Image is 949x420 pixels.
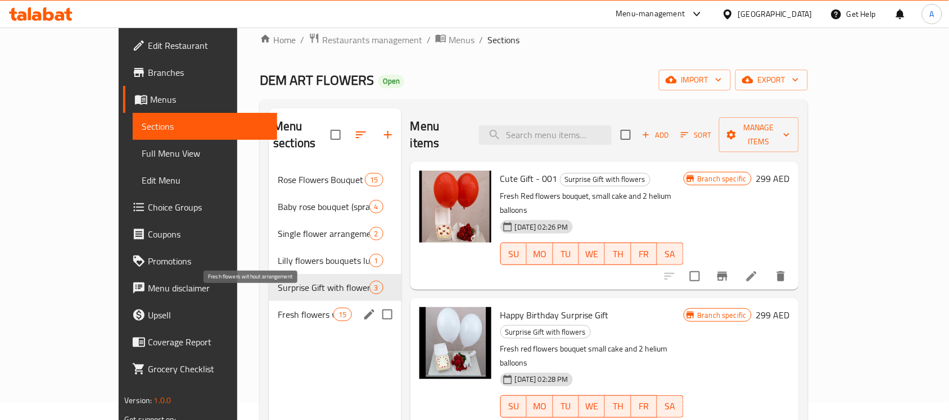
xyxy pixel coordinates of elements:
[745,270,758,283] a: Edit menu item
[123,302,277,328] a: Upsell
[738,8,812,20] div: [GEOGRAPHIC_DATA]
[756,307,790,323] h6: 299 AED
[638,126,674,144] button: Add
[693,310,751,321] span: Branch specific
[148,39,268,52] span: Edit Restaurant
[505,398,522,414] span: SU
[410,118,466,152] h2: Menu items
[123,248,277,275] a: Promotions
[278,308,333,321] span: Fresh flowers without arrangement
[500,243,527,265] button: SU
[374,121,401,148] button: Add section
[668,73,722,87] span: import
[369,200,383,213] div: items
[148,362,268,376] span: Grocery Checklist
[378,76,404,86] span: Open
[123,221,277,248] a: Coupons
[269,220,401,247] div: Single flower arrangement 🌹2
[500,189,684,217] p: Fresh Red flowers bouquet, small cake and 2 helium balloons
[324,123,347,147] span: Select all sections
[579,243,605,265] button: WE
[370,255,383,266] span: 1
[269,274,401,301] div: Surprise Gift with flowers3
[756,171,790,186] h6: 299 AED
[370,229,383,239] span: 2
[744,73,799,87] span: export
[640,129,671,141] span: Add
[500,170,558,187] span: Cute Gift - 001
[693,174,751,184] span: Branch specific
[278,227,369,240] span: Single flower arrangement 🌹
[133,167,277,194] a: Edit Menu
[154,393,171,408] span: 1.0.0
[605,243,631,265] button: TH
[659,70,731,90] button: import
[148,308,268,322] span: Upsell
[150,93,268,106] span: Menus
[479,125,612,145] input: search
[584,398,600,414] span: WE
[370,202,383,212] span: 4
[500,325,591,339] div: Surprise Gift with flowers
[636,246,653,262] span: FR
[501,326,590,339] span: Surprise Gift with flowers
[123,86,277,113] a: Menus
[505,246,522,262] span: SU
[561,173,650,186] span: Surprise Gift with flowers
[500,342,684,370] p: Fresh red flowers bouquet small cake and 2 helium balloons
[369,254,383,267] div: items
[347,121,374,148] span: Sort sections
[662,398,679,414] span: SA
[133,140,277,167] a: Full Menu View
[124,393,152,408] span: Version:
[300,33,304,47] li: /
[148,66,268,79] span: Branches
[269,301,401,328] div: Fresh flowers without arrangement15edit
[930,8,934,20] span: A
[662,246,679,262] span: SA
[435,33,474,47] a: Menus
[487,33,519,47] span: Sections
[609,398,626,414] span: TH
[449,33,474,47] span: Menus
[260,67,374,93] span: DEM ART FLOWERS
[365,173,383,186] div: items
[333,308,351,321] div: items
[767,263,794,290] button: delete
[278,281,369,294] span: Surprise Gift with flowers
[369,281,383,294] div: items
[269,166,401,193] div: Rose Flowers Bouquet 💝15
[123,59,277,86] a: Branches
[427,33,431,47] li: /
[527,243,553,265] button: MO
[309,33,422,47] a: Restaurants management
[278,173,365,186] span: Rose Flowers Bouquet 💝
[553,395,579,418] button: TU
[269,162,401,332] nav: Menu sections
[558,246,575,262] span: TU
[616,7,685,21] div: Menu-management
[510,374,573,385] span: [DATE] 02:28 PM
[370,282,383,293] span: 3
[148,254,268,268] span: Promotions
[638,126,674,144] span: Add item
[148,227,268,241] span: Coupons
[278,254,369,267] span: Lilly flowers bouquets luxury bouquets
[123,328,277,355] a: Coverage Report
[260,33,296,47] a: Home
[123,194,277,221] a: Choice Groups
[510,222,573,232] span: [DATE] 02:26 PM
[631,395,657,418] button: FR
[148,281,268,295] span: Menu disclaimer
[269,247,401,274] div: Lilly flowers bouquets luxury bouquets1
[334,309,351,320] span: 15
[273,118,331,152] h2: Menu sections
[123,355,277,382] a: Grocery Checklist
[378,75,404,88] div: Open
[148,335,268,349] span: Coverage Report
[614,123,638,147] span: Select section
[531,398,548,414] span: MO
